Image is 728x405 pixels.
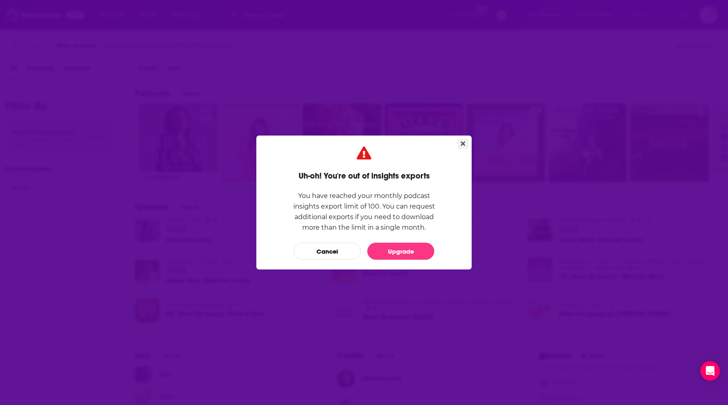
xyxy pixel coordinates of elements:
[457,139,468,149] button: Close
[299,171,430,181] h1: Uh-oh! You're out of insights exports
[700,361,720,381] div: Open Intercom Messenger
[294,243,361,260] button: Cancel
[285,191,443,233] p: You have reached your monthly podcast insights export limit of 100. You can request additional ex...
[367,243,434,260] button: Upgrade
